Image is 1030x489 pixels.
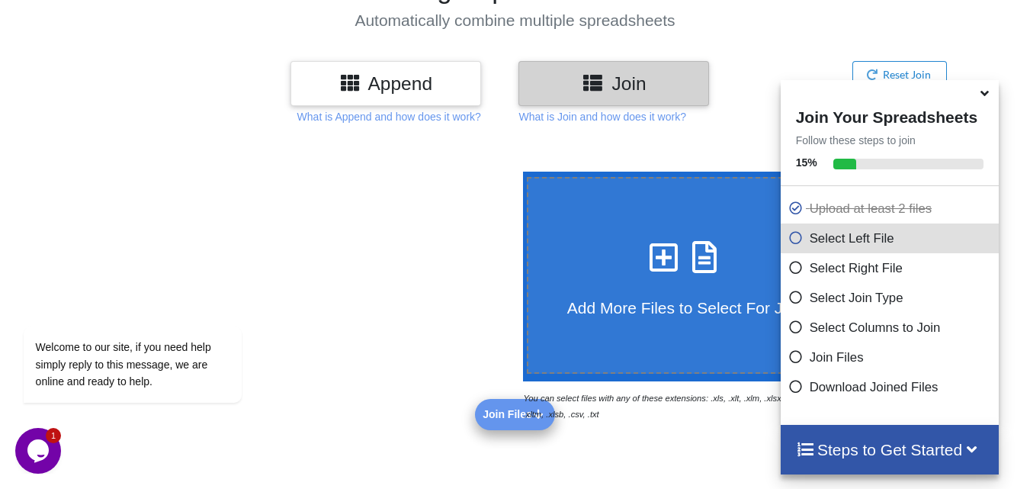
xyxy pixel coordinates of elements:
p: Download Joined Files [788,378,996,397]
h4: Join Your Spreadsheets [781,104,1000,127]
p: Upload at least 2 files [788,199,996,218]
span: Add More Files to Select For Join [567,299,804,317]
p: Select Left File [788,229,996,248]
iframe: chat widget [15,428,64,474]
h3: Join [530,72,698,95]
p: Select Join Type [788,288,996,307]
p: What is Append and how does it work? [297,109,481,124]
i: You can select files with any of these extensions: .xls, .xlt, .xlm, .xlsx, .xlsm, .xltx, .xltm, ... [523,394,828,419]
button: Reset Join [852,61,948,88]
p: Join Files [788,348,996,367]
p: Select Right File [788,259,996,278]
h4: Steps to Get Started [796,440,984,459]
p: Select Columns to Join [788,318,996,337]
p: What is Join and how does it work? [518,109,685,124]
b: 15 % [796,156,817,169]
h3: Append [302,72,470,95]
iframe: chat widget [15,188,290,420]
p: Follow these steps to join [781,133,1000,148]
